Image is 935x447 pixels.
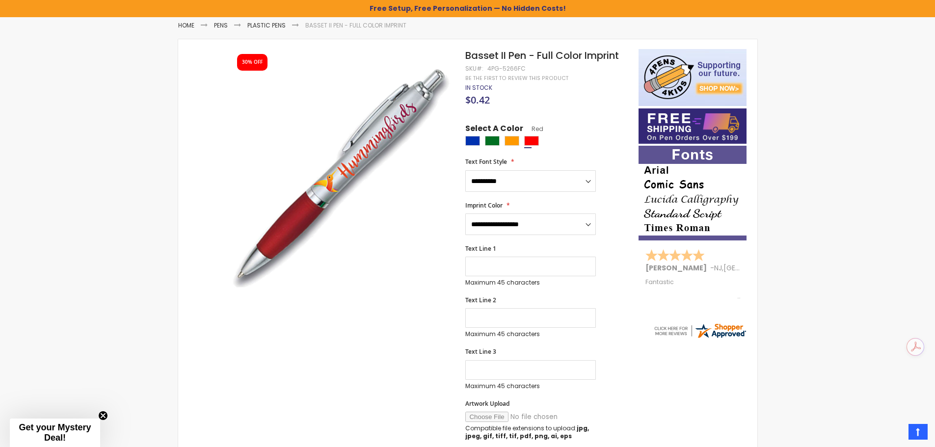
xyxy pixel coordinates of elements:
span: $0.42 [465,93,490,106]
div: 4PG-5266FC [487,65,526,73]
a: Top [908,424,928,440]
img: 4pens 4 kids [639,49,747,106]
span: Get your Mystery Deal! [19,422,91,443]
div: 30% OFF [242,59,263,66]
div: Green [485,136,500,146]
strong: jpg, jpeg, gif, tiff, tif, pdf, png, ai, eps [465,424,589,440]
a: 4pens.com certificate URL [653,333,747,342]
p: Compatible file extensions to upload: [465,424,596,440]
span: In stock [465,83,492,92]
div: Get your Mystery Deal!Close teaser [10,419,100,447]
div: Availability [465,84,492,92]
div: Blue [465,136,480,146]
p: Maximum 45 characters [465,382,596,390]
span: Text Line 1 [465,244,496,253]
span: Basset II Pen - Full Color Imprint [465,49,619,62]
li: Basset II Pen - Full Color Imprint [305,22,406,29]
img: 4pens.com widget logo [653,322,747,340]
span: Red [523,125,543,133]
span: - , [710,263,796,273]
p: Maximum 45 characters [465,330,596,338]
img: basset-ii---full-color-red_1_1.jpg [228,63,453,288]
div: Red [524,136,539,146]
span: Select A Color [465,123,523,136]
a: Home [178,21,194,29]
a: Pens [214,21,228,29]
strong: SKU [465,64,483,73]
span: [GEOGRAPHIC_DATA] [723,263,796,273]
div: Fantastic [645,279,741,300]
img: font-personalization-examples [639,146,747,240]
span: Text Line 2 [465,296,496,304]
div: Orange [505,136,519,146]
button: Close teaser [98,411,108,421]
span: NJ [714,263,722,273]
p: Maximum 45 characters [465,279,596,287]
a: Be the first to review this product [465,75,568,82]
a: Plastic Pens [247,21,286,29]
img: Free shipping on orders over $199 [639,108,747,144]
span: Artwork Upload [465,399,509,408]
span: Text Font Style [465,158,507,166]
span: Imprint Color [465,201,503,210]
span: [PERSON_NAME] [645,263,710,273]
span: Text Line 3 [465,347,496,356]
